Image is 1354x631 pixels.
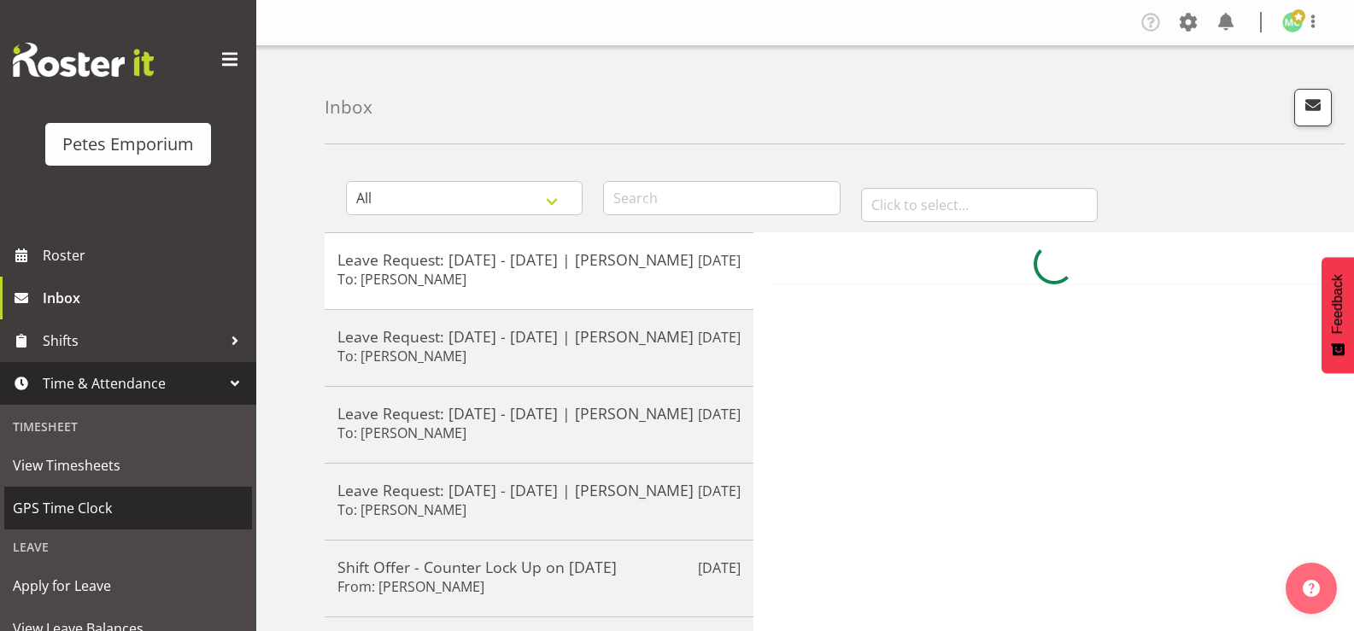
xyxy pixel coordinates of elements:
h6: To: [PERSON_NAME] [337,271,466,288]
h6: To: [PERSON_NAME] [337,501,466,518]
p: [DATE] [698,558,741,578]
span: Time & Attendance [43,371,222,396]
span: GPS Time Clock [13,495,243,521]
img: Rosterit website logo [13,43,154,77]
div: Timesheet [4,409,252,444]
span: View Timesheets [13,453,243,478]
img: help-xxl-2.png [1303,580,1320,597]
h6: From: [PERSON_NAME] [337,578,484,595]
h5: Leave Request: [DATE] - [DATE] | [PERSON_NAME] [337,250,741,269]
a: Apply for Leave [4,564,252,607]
h5: Shift Offer - Counter Lock Up on [DATE] [337,558,741,576]
span: Shifts [43,328,222,353]
div: Leave [4,529,252,564]
div: Petes Emporium [62,131,194,157]
input: Search [603,181,840,215]
a: View Timesheets [4,444,252,487]
h5: Leave Request: [DATE] - [DATE] | [PERSON_NAME] [337,404,741,423]
p: [DATE] [698,327,741,348]
span: Roster [43,242,248,268]
p: [DATE] [698,404,741,424]
button: Feedback - Show survey [1322,257,1354,373]
input: Click to select... [861,188,1098,222]
p: [DATE] [698,481,741,501]
h5: Leave Request: [DATE] - [DATE] | [PERSON_NAME] [337,481,741,500]
h4: Inbox [325,97,372,117]
p: [DATE] [698,250,741,271]
a: GPS Time Clock [4,487,252,529]
span: Inbox [43,285,248,311]
h6: To: [PERSON_NAME] [337,424,466,441]
span: Feedback [1330,274,1345,334]
h6: To: [PERSON_NAME] [337,348,466,365]
img: melissa-cowen2635.jpg [1282,12,1303,32]
span: Apply for Leave [13,573,243,599]
h5: Leave Request: [DATE] - [DATE] | [PERSON_NAME] [337,327,741,346]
